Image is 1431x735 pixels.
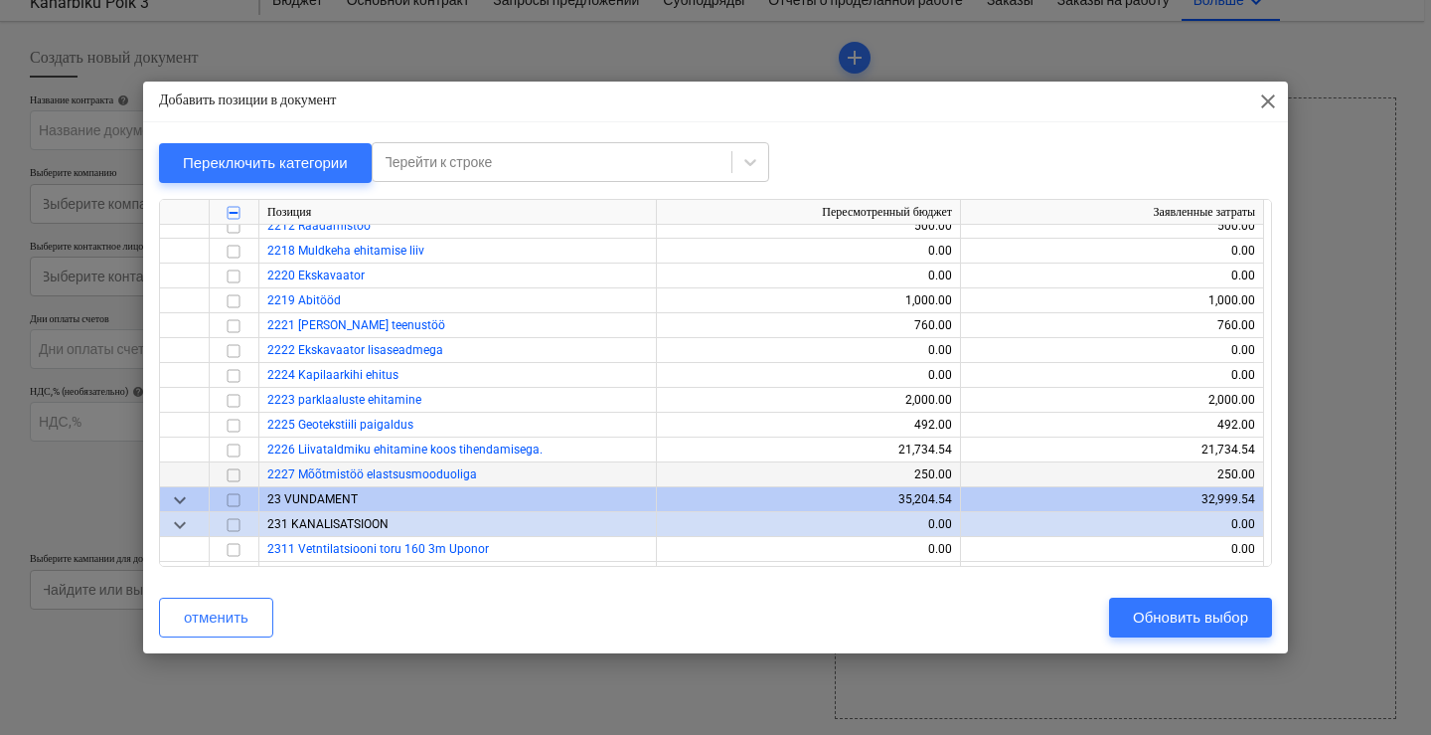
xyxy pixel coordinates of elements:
div: 0.00 [969,537,1255,562]
div: 0.00 [665,239,952,264]
span: keyboard_arrow_down [168,487,192,511]
div: 492.00 [969,413,1255,438]
div: Обновить выбор [1133,605,1248,631]
span: 231 KANALISATSIOON [267,517,389,531]
span: 23 VUNDAMENT [267,492,358,506]
div: 0.00 [969,239,1255,264]
div: 2,000.00 [665,388,952,413]
div: 250.00 [969,462,1255,487]
div: 32,999.54 [969,487,1255,512]
span: 2221 Kalluri teenustöö [267,318,445,332]
div: 21,734.54 [969,438,1255,462]
a: 2218 Muldkeha ehitamise liiv [267,244,424,258]
div: 2,000.00 [969,388,1255,413]
div: Переключить категории [183,150,348,176]
a: 2225 Geotekstiili paigaldus [267,418,413,432]
div: 760.00 [665,313,952,338]
div: 0.00 [665,338,952,363]
a: 2212 Raadamistöö [267,219,371,233]
a: 2224 Kapilaarkihi ehitus [267,368,398,382]
div: 35,204.54 [665,487,952,512]
div: Пересмотренный бюджет [657,200,961,225]
p: Добавить позиции в документ [159,90,336,110]
button: Обновить выбор [1109,598,1272,638]
div: 0.00 [665,264,952,288]
div: отменить [184,605,248,631]
div: 0.00 [969,338,1255,363]
div: 250.00 [665,462,952,487]
div: 0.00 [665,363,952,388]
a: 2311 Vetntilatsiooni toru 160 3m Uponor [267,542,489,556]
span: close [1256,90,1280,113]
a: 2220 Ekskavaator [267,269,365,282]
div: 0.00 [665,537,952,562]
div: 0.00 [969,264,1255,288]
div: 0.00 [969,512,1255,537]
div: 500.00 [665,214,952,239]
div: 500.00 [969,214,1255,239]
button: Переключить категории [159,143,372,183]
button: отменить [159,598,273,638]
div: 0.00 [969,562,1255,587]
div: 0.00 [969,363,1255,388]
div: 1,000.00 [969,288,1255,313]
div: Заявленные затраты [961,200,1264,225]
a: 2219 Abitööd [267,293,341,307]
div: 492.00 [665,413,952,438]
span: keyboard_arrow_down [168,512,192,536]
a: 2222 Ekskavaator lisaseadmega [267,343,443,357]
div: 0.00 [665,512,952,537]
a: 2221 [PERSON_NAME] teenustöö [267,318,445,332]
div: 21,734.54 [665,438,952,462]
a: 2226 Liivataldmiku ehitamine koos tihendamisega. [267,443,543,457]
div: 760.00 [969,313,1255,338]
div: 1,000.00 [665,288,952,313]
div: 0.00 [665,562,952,587]
a: 2223 parklaaluste ehitamine [267,393,421,407]
div: Позиция [259,200,657,225]
a: 2227 Mõõtmistöö elastsusmooduoliga [267,467,477,481]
